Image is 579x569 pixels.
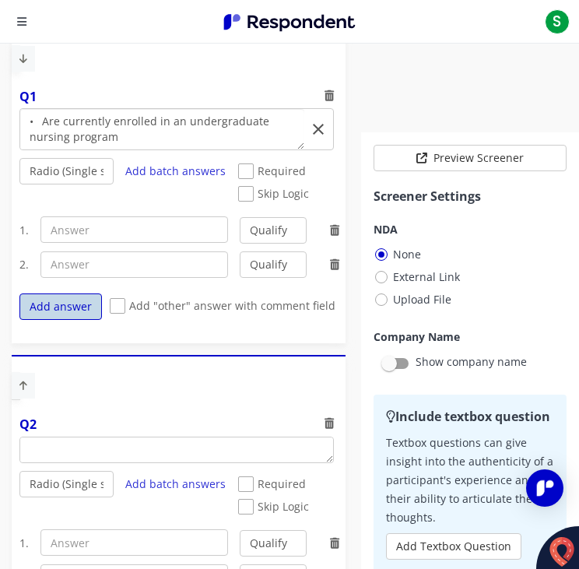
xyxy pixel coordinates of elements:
[19,88,37,106] div: Q1
[20,437,333,462] textarea: Which of the following categories best describes your firm's total assets under management (AUM)?
[238,186,309,205] span: Skip Logic
[19,257,29,272] span: 2.
[125,163,226,179] a: Add batch answers
[238,163,306,182] span: Required
[374,290,451,309] span: Upload File
[374,328,567,345] h1: Company Name
[238,499,309,518] span: Skip Logic
[40,529,228,556] input: Answer
[110,298,335,317] span: Add "other" answer with comment field
[218,9,361,35] img: Respondent
[40,216,228,243] input: Answer
[386,434,554,527] p: Textbox questions can give insight into the authenticity of a participant's experience and their ...
[19,293,102,320] button: Add answer
[374,145,567,171] button: Preview Screener
[374,187,567,205] h1: Screener Settings
[416,353,527,371] p: Show company name
[19,416,37,434] div: Q2
[20,109,304,149] textarea: Which of the following categories best describes your firm's total assets under management (AUM)?
[19,223,29,238] span: 1.
[19,536,29,551] span: 1.
[374,268,460,286] span: External Link
[374,221,567,237] h1: NDA
[6,6,37,37] button: Open navigation
[125,476,226,492] a: Add batch answers
[526,469,563,507] div: Open Intercom Messenger
[40,251,228,278] input: Answer
[374,245,421,264] span: None
[125,163,226,178] span: Add batch answers
[542,8,573,36] button: S
[308,118,329,141] button: Clear Input
[545,9,570,34] span: S
[386,407,554,426] h2: Include textbox question
[125,476,226,491] span: Add batch answers
[238,476,306,495] span: Required
[386,533,521,560] button: Add Textbox Question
